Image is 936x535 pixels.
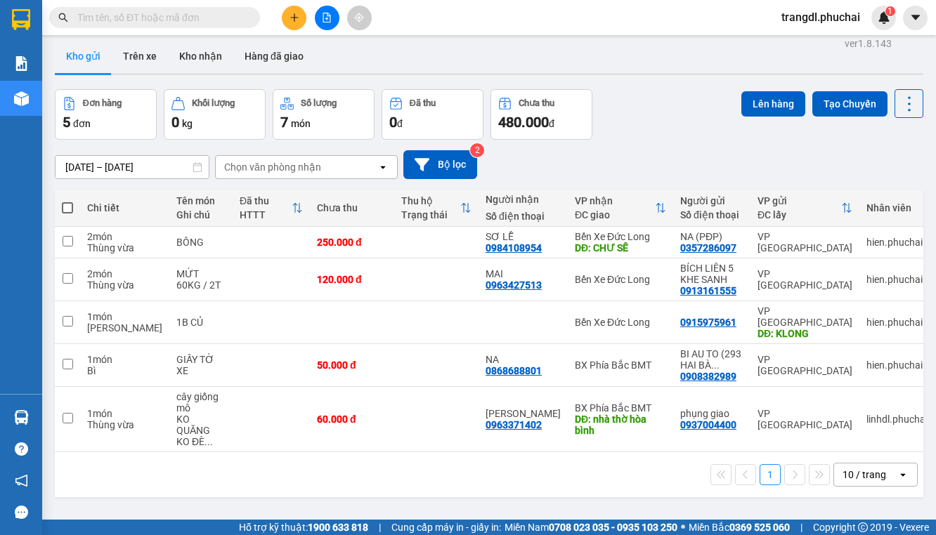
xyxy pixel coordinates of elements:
[291,118,311,129] span: món
[575,414,666,436] div: DĐ: nhà thờ hòa bình
[317,414,387,425] div: 60.000 đ
[486,279,542,291] div: 0963427513
[382,89,483,140] button: Đã thu0đ
[317,359,387,371] div: 50.000 đ
[505,520,677,535] span: Miền Nam
[240,195,292,206] div: Đã thu
[486,231,561,242] div: SƠ LỄ
[878,11,890,24] img: icon-new-feature
[55,39,112,73] button: Kho gửi
[87,419,162,430] div: Thùng vừa
[176,279,226,291] div: 60KG / 2T
[885,6,895,16] sup: 1
[239,520,368,535] span: Hỗ trợ kỹ thuật:
[486,242,542,253] div: 0984108954
[176,414,226,447] div: KO QUĂNG KO ĐÈ HÀNG
[273,89,375,140] button: Số lượng7món
[519,98,554,108] div: Chưa thu
[486,211,561,222] div: Số điện thoại
[176,268,226,279] div: MỨT
[758,231,852,253] div: VP [GEOGRAPHIC_DATA]
[680,285,736,296] div: 0913161555
[680,231,743,242] div: NA (PĐP)
[866,237,928,248] div: hien.phuchai
[680,419,736,430] div: 0937004400
[58,13,68,22] span: search
[14,410,29,425] img: warehouse-icon
[397,118,403,129] span: đ
[758,305,852,328] div: VP [GEOGRAPHIC_DATA]
[575,242,666,253] div: DĐ: CHƯ SÊ
[486,365,542,376] div: 0868688801
[322,13,332,22] span: file-add
[14,56,29,71] img: solution-icon
[575,195,655,206] div: VP nhận
[680,209,743,220] div: Số điện thoại
[15,442,28,456] span: question-circle
[401,195,460,206] div: Thu hộ
[77,10,243,25] input: Tìm tên, số ĐT hoặc mã đơn
[845,36,892,51] div: ver 1.8.143
[575,231,666,242] div: Bến Xe Đức Long
[317,202,387,213] div: Chưa thu
[680,263,743,285] div: BÍCH LIÊN 5 KHE SANH
[377,161,389,173] svg: open
[486,408,561,419] div: KIM OANH
[317,237,387,248] div: 250.000 đ
[176,391,226,414] div: cây giống mô
[729,522,790,533] strong: 0369 525 060
[758,268,852,291] div: VP [GEOGRAPHIC_DATA]
[176,237,226,248] div: BÔNG
[758,328,852,339] div: DĐ: KLONG
[680,348,743,371] div: BI AU TO (293 HAI BÀ TRƯNG)
[347,6,372,30] button: aim
[758,354,852,376] div: VP [GEOGRAPHIC_DATA]
[15,506,28,519] span: message
[14,91,29,106] img: warehouse-icon
[171,114,179,131] span: 0
[176,209,226,220] div: Ghi chú
[176,195,226,206] div: Tên món
[204,436,213,447] span: ...
[758,195,841,206] div: VP gửi
[55,89,157,140] button: Đơn hàng5đơn
[87,202,162,213] div: Chi tiết
[575,402,666,414] div: BX Phía Bắc BMT
[164,89,266,140] button: Khối lượng0kg
[575,209,655,220] div: ĐC giao
[758,408,852,430] div: VP [GEOGRAPHIC_DATA]
[486,419,542,430] div: 0963371402
[897,469,909,480] svg: open
[389,114,397,131] span: 0
[12,9,30,30] img: logo-vxr
[858,522,868,532] span: copyright
[770,8,871,26] span: trangdl.phuchai
[866,274,928,285] div: hien.phuchai
[87,242,162,253] div: Thùng vừa
[63,114,70,131] span: 5
[401,209,460,220] div: Trạng thái
[866,414,928,425] div: linhdl.phuchai
[680,317,736,328] div: 0915975961
[176,317,226,328] div: 1B CỦ
[680,408,743,419] div: phụng giao
[681,524,685,530] span: ⚪️
[87,408,162,419] div: 1 món
[486,194,561,205] div: Người nhận
[182,118,193,129] span: kg
[800,520,802,535] span: |
[394,190,479,227] th: Toggle SortBy
[410,98,436,108] div: Đã thu
[87,365,162,376] div: Bì
[760,464,781,485] button: 1
[812,91,888,117] button: Tạo Chuyến
[233,39,315,73] button: Hàng đã giao
[575,274,666,285] div: Bến Xe Đức Long
[490,89,592,140] button: Chưa thu480.000đ
[83,98,122,108] div: Đơn hàng
[750,190,859,227] th: Toggle SortBy
[711,359,720,371] span: ...
[87,354,162,365] div: 1 món
[486,354,561,365] div: NA
[549,522,677,533] strong: 0708 023 035 - 0935 103 250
